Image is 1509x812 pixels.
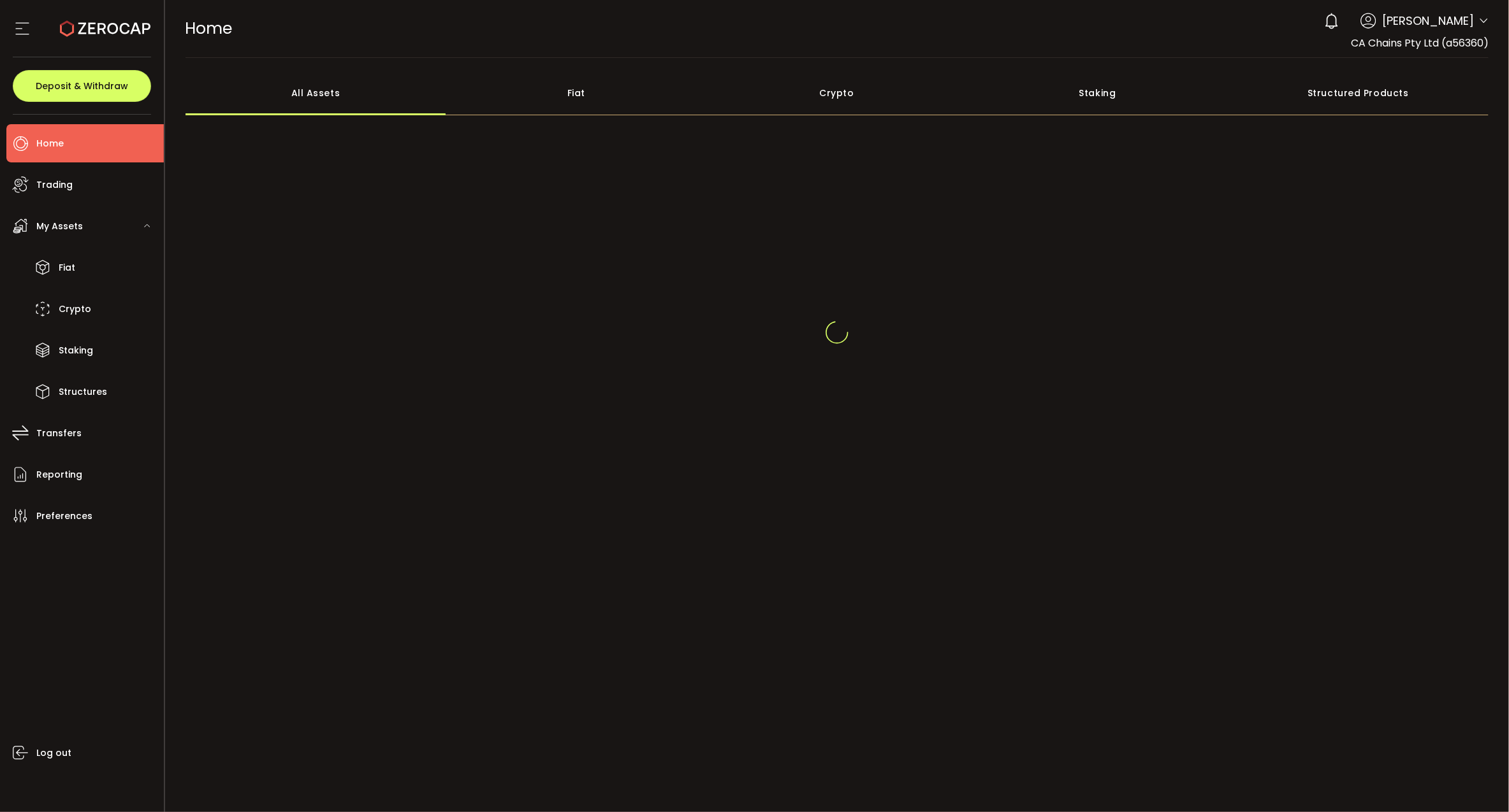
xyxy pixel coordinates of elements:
[1351,36,1489,50] span: CA Chains Pty Ltd (a56360)
[967,71,1228,115] div: Staking
[36,217,83,236] span: My Assets
[13,70,151,102] button: Deposit & Withdraw
[59,300,91,318] span: Crypto
[36,507,92,525] span: Preferences
[186,17,233,39] span: Home
[36,424,82,443] span: Transfers
[1383,12,1475,29] span: [PERSON_NAME]
[59,259,75,277] span: Fiat
[446,71,706,115] div: Fiat
[59,383,107,401] span: Structures
[706,71,967,115] div: Crypto
[36,744,71,762] span: Log out
[36,466,82,484] span: Reporting
[59,341,93,360] span: Staking
[186,71,446,115] div: All Assets
[36,134,64,153] span: Home
[36,82,128,90] span: Deposit & Withdraw
[36,176,73,194] span: Trading
[1228,71,1489,115] div: Structured Products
